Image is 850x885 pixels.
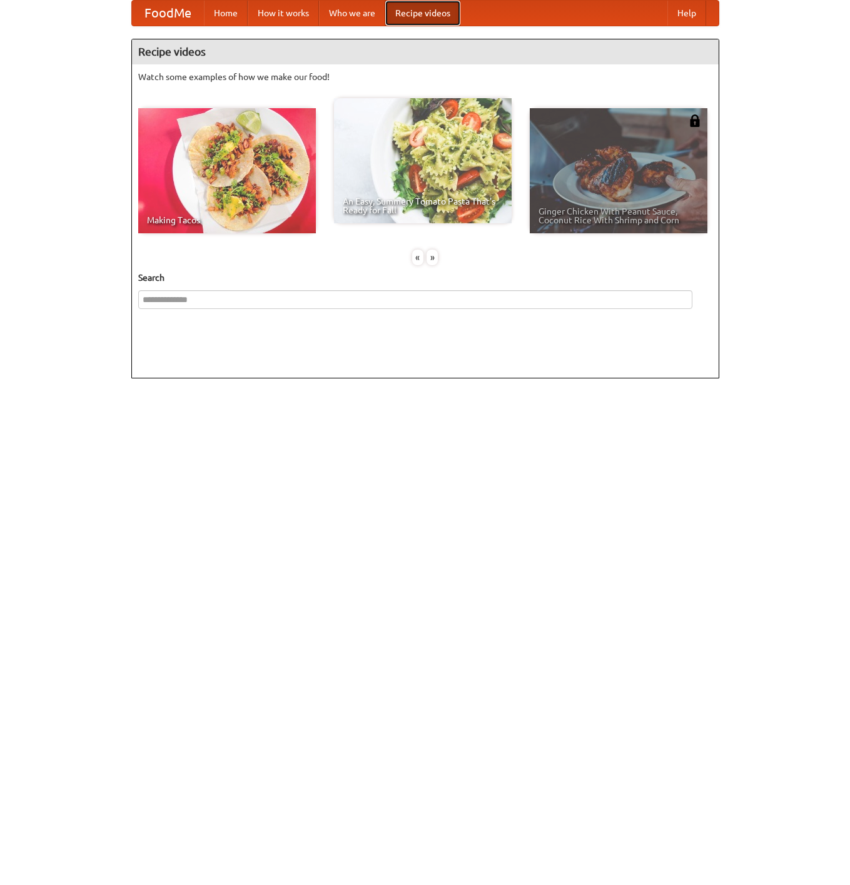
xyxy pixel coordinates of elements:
p: Watch some examples of how we make our food! [138,71,712,83]
a: Home [204,1,248,26]
a: Who we are [319,1,385,26]
span: Making Tacos [147,216,307,225]
a: Recipe videos [385,1,460,26]
a: An Easy, Summery Tomato Pasta That's Ready for Fall [334,98,512,223]
h5: Search [138,271,712,284]
a: How it works [248,1,319,26]
a: Help [667,1,706,26]
img: 483408.png [689,114,701,127]
span: An Easy, Summery Tomato Pasta That's Ready for Fall [343,197,503,215]
a: Making Tacos [138,108,316,233]
div: » [427,250,438,265]
a: FoodMe [132,1,204,26]
h4: Recipe videos [132,39,719,64]
div: « [412,250,423,265]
